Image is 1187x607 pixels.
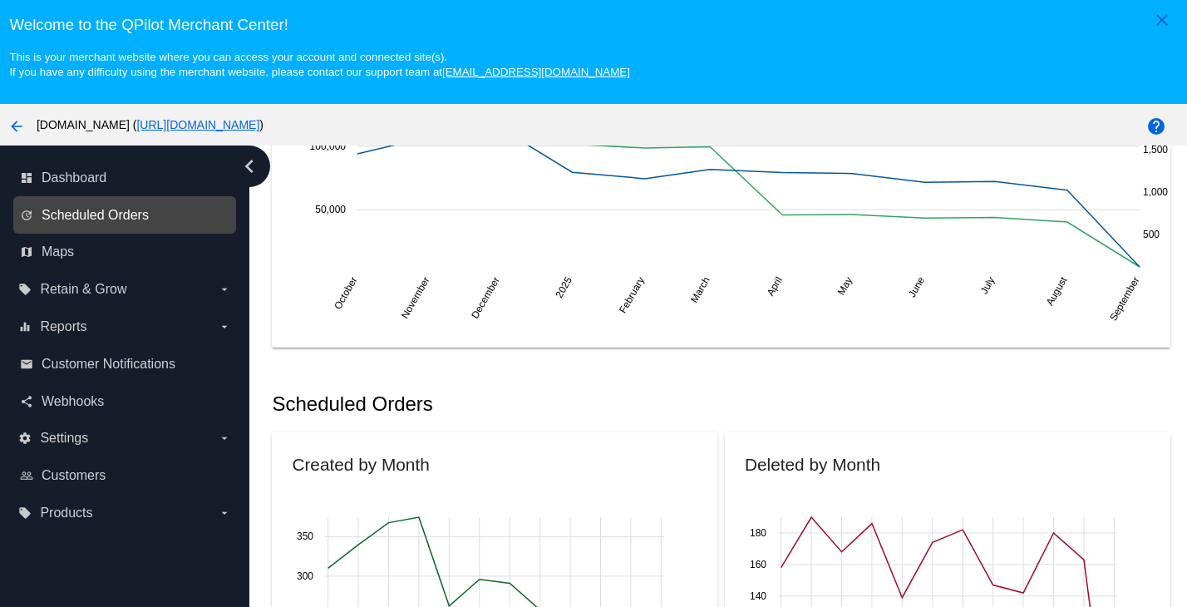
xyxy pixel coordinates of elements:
i: equalizer [18,320,32,333]
text: October [332,275,360,312]
text: August [1044,274,1070,308]
text: April [765,275,785,299]
i: people_outline [20,469,33,482]
i: update [20,209,33,222]
a: update Scheduled Orders [20,202,231,229]
a: email Customer Notifications [20,351,231,378]
text: December [470,275,503,321]
i: map [20,245,33,259]
a: [EMAIL_ADDRESS][DOMAIN_NAME] [442,66,630,78]
span: Products [40,506,92,521]
a: people_outline Customers [20,462,231,489]
text: 500 [1143,229,1160,240]
span: Customers [42,468,106,483]
i: dashboard [20,171,33,185]
mat-icon: help [1146,116,1166,136]
text: 140 [750,590,766,602]
span: Retain & Grow [40,282,126,297]
i: email [20,358,33,371]
span: Scheduled Orders [42,208,149,223]
span: Customer Notifications [42,357,175,372]
text: March [688,275,712,305]
text: February [617,275,647,316]
i: local_offer [18,506,32,520]
span: [DOMAIN_NAME] ( ) [37,118,264,131]
h2: Scheduled Orders [272,392,725,416]
a: share Webhooks [20,388,231,415]
text: 160 [750,559,766,570]
span: Settings [40,431,88,446]
text: 50,000 [316,204,347,215]
i: chevron_left [236,153,263,180]
i: share [20,395,33,408]
a: [URL][DOMAIN_NAME] [136,118,259,131]
small: This is your merchant website where you can access your account and connected site(s). If you hav... [9,51,629,78]
i: arrow_drop_down [218,320,231,333]
text: 350 [297,531,313,542]
h3: Welcome to the QPilot Merchant Center! [9,16,1177,34]
i: local_offer [18,283,32,296]
text: 2025 [554,274,575,299]
text: 1,500 [1143,144,1168,155]
text: November [399,275,432,321]
text: June [906,274,927,299]
i: settings [18,432,32,445]
text: 180 [750,527,766,539]
a: dashboard Dashboard [20,165,231,191]
mat-icon: arrow_back [7,116,27,136]
text: 1,000 [1143,186,1168,198]
i: arrow_drop_down [218,432,231,445]
text: September [1108,275,1142,323]
span: Maps [42,244,74,259]
a: map Maps [20,239,231,265]
span: Reports [40,319,86,334]
text: 300 [297,570,313,582]
i: arrow_drop_down [218,283,231,296]
span: Dashboard [42,170,106,185]
span: Webhooks [42,394,104,409]
h2: Created by Month [292,455,429,474]
text: July [978,275,997,296]
text: May [835,275,855,298]
i: arrow_drop_down [218,506,231,520]
mat-icon: close [1152,10,1172,30]
text: 100,000 [310,141,347,152]
h2: Deleted by Month [745,455,880,474]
